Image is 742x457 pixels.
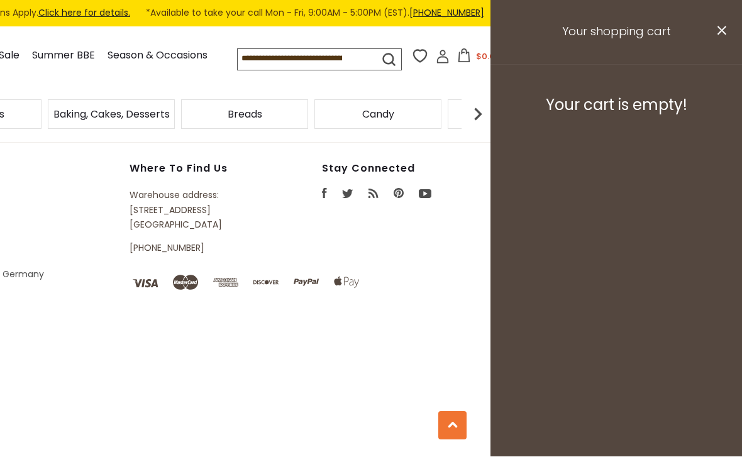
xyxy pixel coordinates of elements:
span: *Available to take your call Mon - Fri, 9:00AM - 5:00PM (EST). [146,6,484,21]
h3: Your cart is empty! [506,96,726,115]
a: [PHONE_NUMBER] [409,7,484,19]
a: Summer BBE [32,48,95,65]
h4: Where to find us [130,163,267,175]
a: Click here for details. [38,7,130,19]
a: Season & Occasions [108,48,208,65]
span: $0.00 [476,51,501,63]
a: [PHONE_NUMBER] [130,242,204,255]
p: Warehouse address: [STREET_ADDRESS] [GEOGRAPHIC_DATA] [130,189,267,233]
h4: Stay Connected [322,163,481,175]
img: next arrow [465,102,490,127]
a: Breads [228,110,262,119]
a: Baking, Cakes, Desserts [53,110,170,119]
a: Candy [362,110,394,119]
button: $0.00 [452,49,506,68]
